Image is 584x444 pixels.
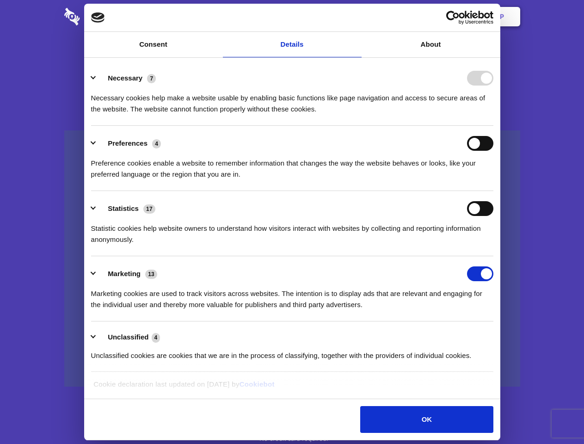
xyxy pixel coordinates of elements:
a: Login [419,2,460,31]
h4: Auto-redaction of sensitive data, encrypted data sharing and self-destructing private chats. Shar... [64,84,520,115]
iframe: Drift Widget Chat Controller [538,398,573,433]
div: Preference cookies enable a website to remember information that changes the way the website beha... [91,151,493,180]
label: Necessary [108,74,142,82]
a: Pricing [271,2,312,31]
div: Cookie declaration last updated on [DATE] by [86,379,498,397]
button: Statistics (17) [91,201,161,216]
button: Preferences (4) [91,136,167,151]
a: Details [223,32,362,57]
a: Wistia video thumbnail [64,130,520,387]
div: Necessary cookies help make a website usable by enabling basic functions like page navigation and... [91,86,493,115]
button: Unclassified (4) [91,332,166,343]
button: Necessary (7) [91,71,162,86]
span: 4 [152,139,161,148]
span: 7 [147,74,156,83]
button: OK [360,406,493,433]
label: Statistics [108,204,139,212]
label: Marketing [108,270,141,277]
span: 17 [143,204,155,214]
div: Statistic cookies help website owners to understand how visitors interact with websites by collec... [91,216,493,245]
img: logo-wordmark-white-trans-d4663122ce5f474addd5e946df7df03e33cb6a1c49d2221995e7729f52c070b2.svg [64,8,143,25]
h1: Eliminate Slack Data Loss. [64,42,520,75]
a: Cookiebot [240,380,275,388]
a: About [362,32,500,57]
span: 4 [152,333,160,342]
label: Preferences [108,139,148,147]
a: Usercentrics Cookiebot - opens in a new window [412,11,493,25]
button: Marketing (13) [91,266,163,281]
div: Marketing cookies are used to track visitors across websites. The intention is to display ads tha... [91,281,493,310]
div: Unclassified cookies are cookies that we are in the process of classifying, together with the pro... [91,343,493,361]
span: 13 [145,270,157,279]
a: Consent [84,32,223,57]
a: Contact [375,2,418,31]
img: logo [91,12,105,23]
